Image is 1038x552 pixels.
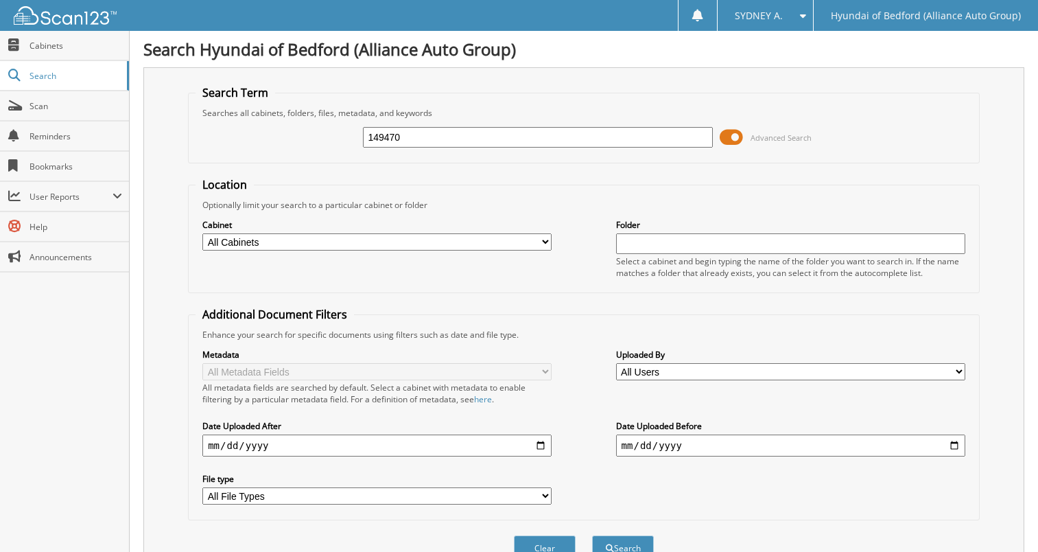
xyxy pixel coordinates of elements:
label: Date Uploaded After [202,420,552,432]
div: All metadata fields are searched by default. Select a cabinet with metadata to enable filtering b... [202,382,552,405]
div: Searches all cabinets, folders, files, metadata, and keywords [196,107,972,119]
label: Uploaded By [616,349,965,360]
label: Folder [616,219,965,231]
span: Help [30,221,122,233]
legend: Additional Document Filters [196,307,354,322]
div: Enhance your search for specific documents using filters such as date and file type. [196,329,972,341]
input: start [202,435,552,457]
label: File type [202,473,552,485]
a: here [474,393,492,405]
span: Announcements [30,251,122,263]
span: User Reports [30,191,113,203]
legend: Search Term [196,85,275,100]
label: Date Uploaded Before [616,420,965,432]
label: Cabinet [202,219,552,231]
span: Search [30,70,120,82]
label: Metadata [202,349,552,360]
div: Select a cabinet and begin typing the name of the folder you want to search in. If the name match... [616,255,965,279]
iframe: Chat Widget [969,486,1038,552]
h1: Search Hyundai of Bedford (Alliance Auto Group) [143,38,1024,60]
span: Cabinets [30,40,122,51]
legend: Location [196,177,254,192]
span: Hyundai of Bedford (Alliance Auto Group) [831,12,1021,20]
span: Scan [30,100,122,112]
span: Reminders [30,130,122,142]
input: end [616,435,965,457]
div: Optionally limit your search to a particular cabinet or folder [196,199,972,211]
span: Bookmarks [30,161,122,172]
img: scan123-logo-white.svg [14,6,117,25]
span: Advanced Search [751,133,812,143]
span: SYDNEY A. [735,12,783,20]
